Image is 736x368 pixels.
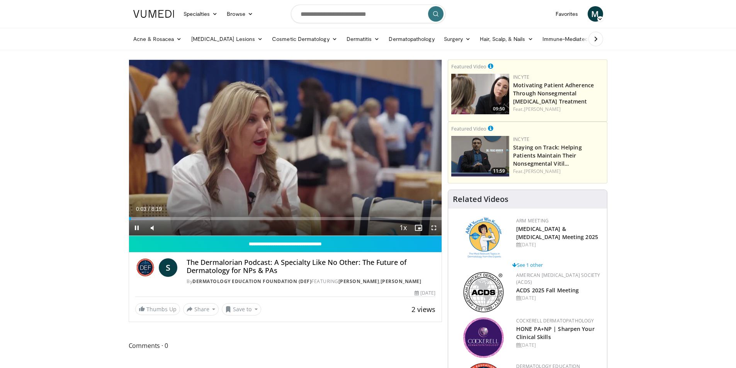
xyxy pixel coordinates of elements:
button: Save to [222,303,261,315]
img: 1084bfb4-4224-4316-96de-bc298917b611.png.150x105_q85_autocrop_double_scale_upscale_version-0.2.png [463,272,504,312]
h4: Related Videos [453,195,508,204]
a: Cosmetic Dermatology [267,31,342,47]
img: Dermatology Education Foundation (DEF) [135,258,156,277]
div: [DATE] [516,295,601,302]
button: Enable picture-in-picture mode [411,220,426,236]
img: f00ff31f-5e47-4f99-baf6-77dcf2829ca3.png.150x105_q85_autocrop_double_scale_upscale_version-0.2.png [463,317,504,358]
a: Favorites [551,6,583,22]
a: ARM Meeting [516,217,549,224]
a: Cockerell Dermatopathology [516,317,594,324]
a: See 1 other [512,261,543,268]
a: Immune-Mediated [538,31,600,47]
a: Acne & Rosacea [129,31,187,47]
span: 11:59 [491,168,507,175]
a: Incyte [513,74,529,80]
button: Share [183,303,219,315]
a: [MEDICAL_DATA] Lesions [187,31,268,47]
a: Incyte [513,136,529,142]
img: fe0751a3-754b-4fa7-bfe3-852521745b57.png.150x105_q85_crop-smart_upscale.jpg [451,136,509,176]
div: Feat. [513,106,604,113]
a: ACDS 2025 Fall Meeting [516,287,579,294]
img: 39505ded-af48-40a4-bb84-dee7792dcfd5.png.150x105_q85_crop-smart_upscale.jpg [451,74,509,114]
button: Pause [129,220,144,236]
a: American [MEDICAL_DATA] Society (ACDS) [516,272,600,285]
a: 11:59 [451,136,509,176]
button: Fullscreen [426,220,442,236]
div: By FEATURING , [187,278,435,285]
a: Hair, Scalp, & Nails [475,31,537,47]
button: Playback Rate [395,220,411,236]
div: Feat. [513,168,604,175]
div: [DATE] [415,290,435,297]
a: Dermatitis [342,31,384,47]
input: Search topics, interventions [291,5,445,23]
img: VuMedi Logo [133,10,174,18]
span: 8:19 [151,206,162,212]
button: Mute [144,220,160,236]
h4: The Dermalorian Podcast: A Specialty Like No Other: The Future of Dermatology for NPs & PAs [187,258,435,275]
img: 89a28c6a-718a-466f-b4d1-7c1f06d8483b.png.150x105_q85_autocrop_double_scale_upscale_version-0.2.png [466,217,501,258]
a: Motivating Patient Adherence Through Nonsegmental [MEDICAL_DATA] Treatment [513,81,594,105]
span: Comments 0 [129,341,442,351]
a: Surgery [439,31,476,47]
a: [MEDICAL_DATA] & [MEDICAL_DATA] Meeting 2025 [516,225,598,241]
a: [PERSON_NAME] [524,106,561,112]
a: HONE PA+NP | Sharpen Your Clinical Skills [516,325,595,341]
div: [DATE] [516,241,601,248]
span: / [148,206,150,212]
div: Progress Bar [129,217,442,220]
a: [PERSON_NAME] [381,278,422,285]
small: Featured Video [451,63,486,70]
span: 0:03 [136,206,146,212]
a: Dermatopathology [384,31,439,47]
small: Featured Video [451,125,486,132]
a: Specialties [179,6,223,22]
a: [PERSON_NAME] [338,278,379,285]
a: Thumbs Up [135,303,180,315]
a: Browse [222,6,258,22]
span: 09:50 [491,105,507,112]
a: 09:50 [451,74,509,114]
a: S [159,258,177,277]
video-js: Video Player [129,60,442,236]
a: M [588,6,603,22]
a: Dermatology Education Foundation (DEF) [192,278,311,285]
div: [DATE] [516,342,601,349]
span: 2 views [411,305,435,314]
a: Staying on Track: Helping Patients Maintain Their Nonsegmental Vitil… [513,144,582,167]
a: [PERSON_NAME] [524,168,561,175]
